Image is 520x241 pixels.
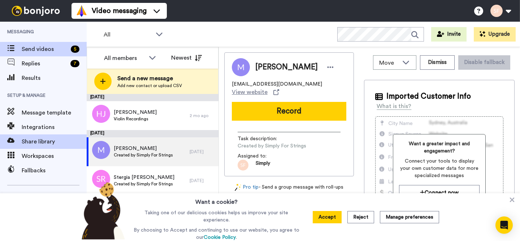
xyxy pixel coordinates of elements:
h3: Want a cookie? [195,193,238,206]
span: Assigned to: [238,152,288,160]
span: Task description : [238,135,288,142]
span: Send a new message [117,74,182,83]
span: Send videos [22,45,68,53]
span: Share library [22,137,87,146]
button: Newest [166,51,207,65]
span: [PERSON_NAME] [114,109,157,116]
span: [PERSON_NAME] [255,62,318,73]
a: View website [232,88,279,96]
button: Record [232,102,346,121]
img: hj.png [92,105,110,123]
span: Created by Simply For Strings [114,181,174,187]
span: [EMAIL_ADDRESS][DOMAIN_NAME] [232,81,322,88]
a: Cookie Policy [204,235,236,240]
img: bj-logo-header-white.svg [9,6,63,16]
span: View website [232,88,268,96]
img: sr.png [92,170,110,188]
span: Add new contact or upload CSV [117,83,182,89]
button: Manage preferences [380,211,439,223]
img: m.png [92,141,110,159]
button: Invite [431,27,467,42]
span: Connect your tools to display your own customer data for more specialized messages [399,158,480,179]
div: 2 mo ago [190,113,215,119]
span: Violin Recordings [114,116,157,122]
span: Workspaces [22,152,87,160]
span: Created by Simply For Strings [114,152,173,158]
img: bear-with-cookie.png [75,182,129,240]
div: [DATE] [87,130,218,137]
div: [DATE] [190,149,215,155]
span: Move [379,59,399,67]
div: [DATE] [87,94,218,101]
img: vm-color.svg [76,5,87,17]
span: Results [22,74,87,82]
span: Created by Simply For Strings [238,142,306,150]
span: Replies [22,59,68,68]
p: By choosing to Accept and continuing to use our website, you agree to our . [132,227,301,241]
button: Accept [313,211,342,223]
p: Taking one of our delicious cookies helps us improve your site experience. [132,209,301,224]
div: What is this? [377,102,411,111]
button: Disable fallback [458,55,510,70]
div: 5 [71,46,79,53]
img: sf.png [238,160,248,171]
a: Pro tip [235,184,259,191]
span: All [104,30,152,39]
span: Stergia [PERSON_NAME] [114,174,174,181]
span: Integrations [22,123,87,132]
div: - Send a group message with roll-ups [224,184,354,191]
span: Video messaging [92,6,147,16]
button: Upgrade [474,27,516,42]
span: Want a greater impact and engagement? [399,140,480,155]
div: [DATE] [190,178,215,184]
span: Imported Customer Info [386,91,471,102]
span: Fallbacks [22,166,87,175]
div: All members [104,54,145,63]
span: [PERSON_NAME] [114,145,173,152]
div: 7 [70,60,79,67]
img: Image of Matisse Williment [232,58,250,76]
button: Connect now [399,185,480,201]
span: Simply [256,160,270,171]
img: magic-wand.svg [235,184,241,191]
button: Reject [347,211,374,223]
div: Open Intercom Messenger [495,216,513,234]
span: Message template [22,108,87,117]
button: Dismiss [420,55,455,70]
